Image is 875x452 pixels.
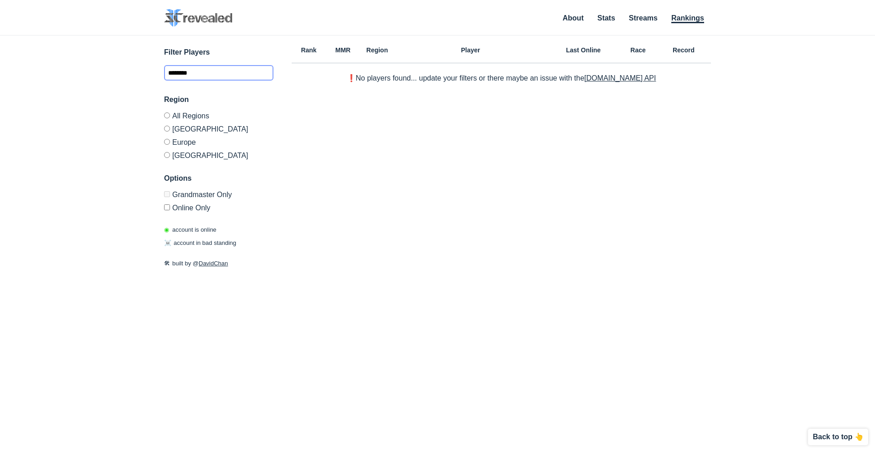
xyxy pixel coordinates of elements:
[360,47,394,53] h6: Region
[164,139,170,145] input: Europe
[164,259,273,268] p: built by @
[164,112,170,118] input: All Regions
[584,74,656,82] a: [DOMAIN_NAME] API
[656,47,711,53] h6: Record
[164,152,170,158] input: [GEOGRAPHIC_DATA]
[164,173,273,184] h3: Options
[620,47,656,53] h6: Race
[164,122,273,135] label: [GEOGRAPHIC_DATA]
[164,112,273,122] label: All Regions
[164,126,170,132] input: [GEOGRAPHIC_DATA]
[164,225,216,234] p: account is online
[164,47,273,58] h3: Filter Players
[813,433,864,441] p: Back to top 👆
[292,47,326,53] h6: Rank
[164,191,273,201] label: Only Show accounts currently in Grandmaster
[394,47,547,53] h6: Player
[164,191,170,197] input: Grandmaster Only
[164,9,232,27] img: SC2 Revealed
[629,14,658,22] a: Streams
[164,135,273,148] label: Europe
[671,14,704,23] a: Rankings
[164,94,273,105] h3: Region
[199,260,228,267] a: DavidChan
[164,226,169,233] span: ◉
[164,148,273,159] label: [GEOGRAPHIC_DATA]
[547,47,620,53] h6: Last Online
[597,14,615,22] a: Stats
[347,75,656,82] p: ❗️No players found... update your filters or there maybe an issue with the
[164,239,236,248] p: account in bad standing
[164,239,171,246] span: ☠️
[164,260,170,267] span: 🛠
[563,14,584,22] a: About
[164,201,273,212] label: Only show accounts currently laddering
[164,204,170,210] input: Online Only
[326,47,360,53] h6: MMR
